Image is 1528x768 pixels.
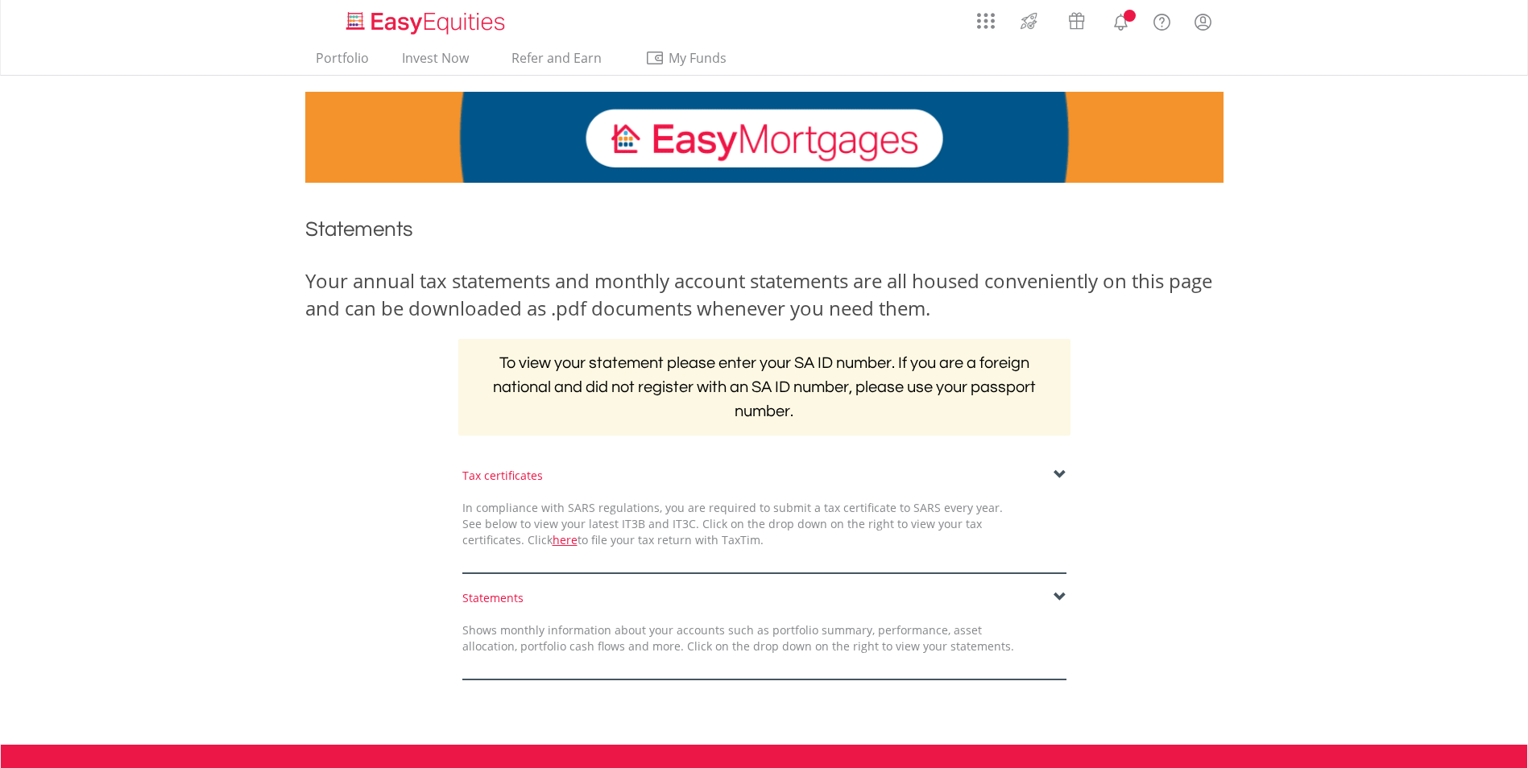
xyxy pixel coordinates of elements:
span: In compliance with SARS regulations, you are required to submit a tax certificate to SARS every y... [462,500,1003,547]
span: Statements [305,219,413,240]
img: vouchers-v2.svg [1063,8,1090,34]
a: Invest Now [395,50,475,75]
a: My Profile [1182,4,1224,39]
span: Refer and Earn [511,49,602,67]
a: Notifications [1100,4,1141,36]
a: FAQ's and Support [1141,4,1182,36]
a: Portfolio [309,50,375,75]
div: Statements [462,590,1066,606]
div: Tax certificates [462,468,1066,484]
img: thrive-v2.svg [1016,8,1042,34]
span: My Funds [645,47,751,68]
div: Your annual tax statements and monthly account statements are all housed conveniently on this pag... [305,267,1224,323]
img: EasyEquities_Logo.png [343,10,511,36]
a: Refer and Earn [495,50,619,75]
a: AppsGrid [967,4,1005,30]
a: Vouchers [1053,4,1100,34]
div: Shows monthly information about your accounts such as portfolio summary, performance, asset alloc... [450,622,1026,654]
a: here [553,532,578,547]
span: Click to file your tax return with TaxTim. [528,532,764,547]
a: Home page [340,4,511,36]
h2: To view your statement please enter your SA ID number. If you are a foreign national and did not ... [458,339,1070,436]
img: EasyMortage Promotion Banner [305,92,1224,183]
img: grid-menu-icon.svg [977,12,995,30]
